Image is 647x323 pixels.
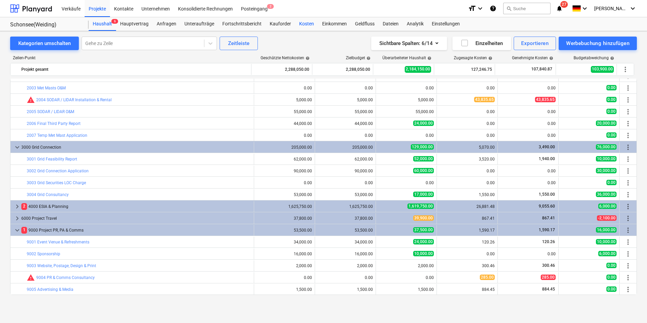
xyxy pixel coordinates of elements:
[351,17,379,31] a: Geldfluss
[257,109,312,114] div: 55,000.00
[624,250,632,258] span: Mehr Aktionen
[295,17,318,31] div: Kosten
[606,286,617,292] span: 0.00
[500,180,556,185] div: 0.00
[21,64,248,75] div: Projekt gesamt
[413,192,434,197] span: 17,000.00
[180,17,218,31] a: Unteraufträge
[318,216,373,221] div: 37,800.00
[606,85,617,90] span: 0.00
[257,86,312,90] div: 0.00
[153,17,180,31] div: Anfragen
[89,17,116,31] div: Haushalt
[304,56,310,60] span: help
[440,157,495,161] div: 3,520.00
[318,180,373,185] div: 0.00
[624,179,632,187] span: Mehr Aktionen
[440,145,495,150] div: 5,070.00
[461,39,503,48] div: Einzelheiten
[624,191,632,199] span: Mehr Aktionen
[318,121,373,126] div: 44,000.00
[21,213,251,224] div: 6000 Project Travel
[27,180,86,185] a: 3003 Grid Securities LOC Charge
[10,21,81,28] div: Schonsee(Weiding)
[559,37,637,50] button: Werbebuchung hinzufügen
[21,225,251,236] div: 9000 Project PR, PA & Comms
[27,274,35,282] span: Die damit verbundenen Kosten übersteigen das überarbeitete Budget
[440,169,495,173] div: 0.00
[624,155,632,163] span: Mehr Aktionen
[27,86,66,90] a: 2003 Met Masts O&M
[624,285,632,294] span: Mehr Aktionen
[581,4,589,13] i: keyboard_arrow_down
[538,145,556,149] span: 3,490.00
[27,133,87,138] a: 2007 Temp Met Mast Application
[257,169,312,173] div: 90,000.00
[624,96,632,104] span: Mehr Aktionen
[21,203,27,210] span: 2
[606,180,617,185] span: 0.00
[596,192,617,197] span: 36,000.00
[624,262,632,270] span: Mehr Aktionen
[452,37,511,50] button: Einzelheiten
[257,98,312,102] div: 5,000.00
[468,4,476,13] i: format_size
[382,56,431,60] div: Überarbeiteter Haushalt
[379,17,403,31] div: Dateien
[598,251,617,256] span: 6,000.00
[624,214,632,222] span: Mehr Aktionen
[506,6,512,11] span: search
[629,4,637,13] i: keyboard_arrow_down
[116,17,153,31] div: Hauptvertrag
[541,216,556,220] span: 867.41
[531,66,553,72] span: 107,840.87
[257,204,312,209] div: 1,625,750.00
[440,86,495,90] div: 0.00
[606,132,617,138] span: 0.00
[257,216,312,221] div: 37,800.00
[27,240,89,244] a: 9001 Event Venue & Refreshments
[379,263,434,268] div: 2,000.00
[538,228,556,232] span: 1,590.17
[379,180,434,185] div: 0.00
[548,56,553,60] span: help
[413,215,434,221] span: 39,900.00
[596,239,617,244] span: 10,000.00
[379,109,434,114] div: 55,000.00
[500,169,556,173] div: 0.00
[261,56,310,60] div: Geschätzte Nettokosten
[257,157,312,161] div: 62,000.00
[318,169,373,173] div: 90,000.00
[379,287,434,292] div: 1,500.00
[500,252,556,256] div: 0.00
[538,204,556,209] span: 9,055.60
[560,1,568,8] span: 27
[257,180,312,185] div: 0.00
[27,121,81,126] a: 2006 Final Third Party Report
[27,157,77,161] a: 3001 Grid Feasibility Report
[318,287,373,292] div: 1,500.00
[379,86,434,90] div: 0.00
[27,252,60,256] a: 9002 Sponsorship
[606,275,617,280] span: 0.00
[624,226,632,234] span: Mehr Aktionen
[541,275,556,280] span: 285.00
[257,133,312,138] div: 0.00
[254,64,309,75] div: 2,288,050.00
[318,192,373,197] div: 53,000.00
[476,4,484,13] i: keyboard_arrow_down
[624,84,632,92] span: Mehr Aktionen
[428,17,464,31] a: Einstellungen
[257,192,312,197] div: 53,000.00
[405,66,431,72] span: 2,184,150.00
[606,97,617,102] span: 0.00
[318,204,373,209] div: 1,625,750.00
[318,275,373,280] div: 0.00
[556,4,563,13] i: notifications
[218,17,266,31] div: Fortschrittsbericht
[27,109,74,114] a: 2005 SODAR / LIDAR O&M
[538,156,556,161] span: 1,940.00
[21,227,27,233] span: 1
